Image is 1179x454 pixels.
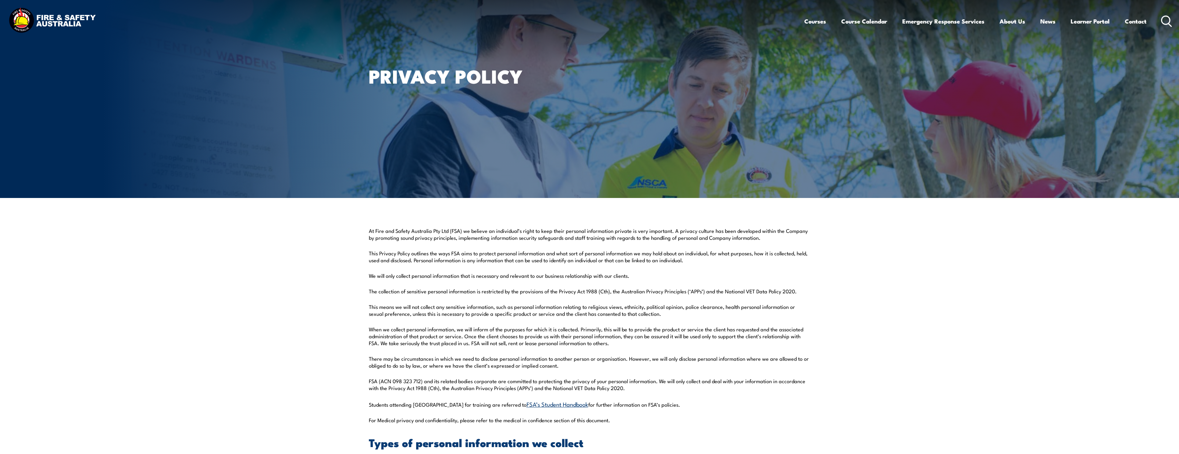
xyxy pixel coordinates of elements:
[369,378,810,391] p: FSA (ACN 098 323 712) and its related bodies corporate are committed to protecting the privacy of...
[369,437,810,447] h2: Types of personal information we collect
[527,400,588,408] a: FSA’s Student Handbook
[369,227,810,241] p: At Fire and Safety Australia Pty Ltd (FSA) we believe an individual’s right to keep their persona...
[902,12,984,30] a: Emergency Response Services
[369,326,810,347] p: When we collect personal information, we will inform of the purposes for which it is collected. P...
[369,250,810,264] p: This Privacy Policy outlines the ways FSA aims to protect personal information and what sort of p...
[1000,12,1025,30] a: About Us
[804,12,826,30] a: Courses
[369,400,810,408] p: Students attending [GEOGRAPHIC_DATA] for training are referred to for further information on FSA’...
[1071,12,1110,30] a: Learner Portal
[369,272,810,279] p: We will only collect personal information that is necessary and relevant to our business relation...
[369,288,810,295] p: The collection of sensitive personal information is restricted by the provisions of the Privacy A...
[1040,12,1055,30] a: News
[1125,12,1147,30] a: Contact
[369,303,810,317] p: This means we will not collect any sensitive information, such as personal information relating t...
[369,417,810,424] p: For Medical privacy and confidentiality, please refer to the medical in confidence section of thi...
[369,68,539,84] h1: Privacy Policy
[841,12,887,30] a: Course Calendar
[369,355,810,369] p: There may be circumstances in which we need to disclose personal information to another person or...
